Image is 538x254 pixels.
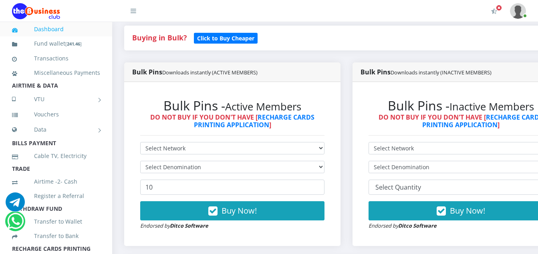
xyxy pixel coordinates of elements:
[222,205,257,216] span: Buy Now!
[197,34,254,42] b: Click to Buy Cheaper
[162,69,258,76] small: Downloads instantly (ACTIVE MEMBERS)
[12,105,100,124] a: Vouchers
[449,100,534,114] small: Inactive Members
[491,8,497,14] i: Activate Your Membership
[194,113,315,129] a: RECHARGE CARDS PRINTING APPLICATION
[12,172,100,191] a: Airtime -2- Cash
[12,34,100,53] a: Fund wallet[241.46]
[140,180,324,195] input: Enter Quantity
[12,20,100,38] a: Dashboard
[398,222,437,229] strong: Ditco Software
[132,33,187,42] strong: Buying in Bulk?
[6,198,25,212] a: Chat for support
[12,64,100,82] a: Miscellaneous Payments
[391,69,492,76] small: Downloads instantly (INACTIVE MEMBERS)
[369,222,437,229] small: Endorsed by
[132,68,258,76] strong: Bulk Pins
[510,3,526,19] img: User
[67,41,80,47] b: 241.46
[450,205,485,216] span: Buy Now!
[12,120,100,140] a: Data
[361,68,492,76] strong: Bulk Pins
[12,187,100,205] a: Register a Referral
[150,113,314,129] strong: DO NOT BUY IF YOU DON'T HAVE [ ]
[12,147,100,165] a: Cable TV, Electricity
[12,49,100,68] a: Transactions
[7,218,24,231] a: Chat for support
[140,222,208,229] small: Endorsed by
[194,33,258,42] a: Click to Buy Cheaper
[12,212,100,231] a: Transfer to Wallet
[140,98,324,113] h2: Bulk Pins -
[496,5,502,11] span: Activate Your Membership
[140,201,324,220] button: Buy Now!
[12,3,60,19] img: Logo
[170,222,208,229] strong: Ditco Software
[12,227,100,245] a: Transfer to Bank
[225,100,301,114] small: Active Members
[12,89,100,109] a: VTU
[65,41,82,47] small: [ ]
